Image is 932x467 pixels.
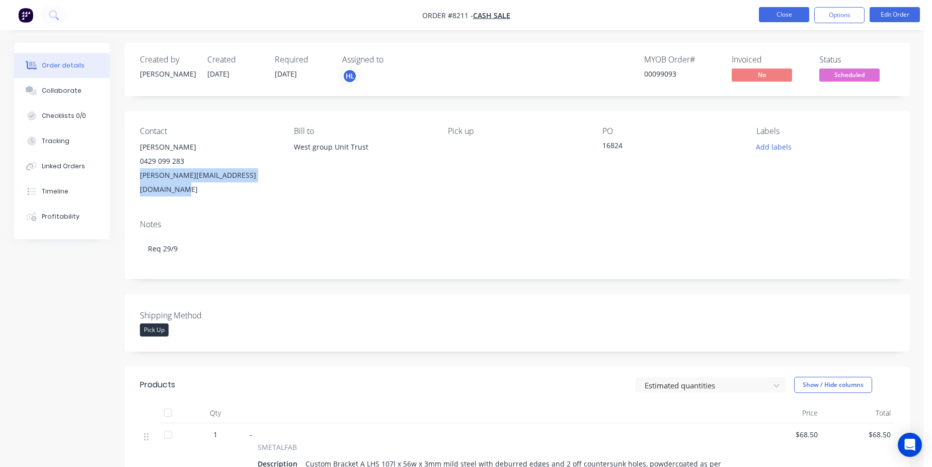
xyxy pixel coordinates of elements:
[644,69,720,79] div: 00099093
[42,86,82,95] div: Collaborate
[42,162,85,171] div: Linked Orders
[14,154,110,179] button: Linked Orders
[140,168,278,196] div: [PERSON_NAME][EMAIL_ADDRESS][DOMAIN_NAME]
[140,233,895,264] div: Req 29/9
[814,7,865,23] button: Options
[819,69,880,81] span: Scheduled
[822,403,895,423] div: Total
[42,137,69,146] div: Tracking
[342,69,357,84] button: HL
[422,11,473,20] span: Order #8211 -
[140,140,278,154] div: [PERSON_NAME]
[14,179,110,204] button: Timeline
[42,187,68,196] div: Timeline
[14,103,110,128] button: Checklists 0/0
[213,429,217,440] span: 1
[140,323,169,337] div: Pick Up
[140,309,266,321] label: Shipping Method
[42,111,86,120] div: Checklists 0/0
[753,429,818,440] span: $68.50
[749,403,822,423] div: Price
[732,69,792,81] span: No
[14,128,110,154] button: Tracking
[819,69,880,84] button: Scheduled
[294,140,432,154] div: West group Unit Trust
[448,126,586,136] div: Pick up
[870,7,920,22] button: Edit Order
[250,430,252,439] span: -
[294,140,432,172] div: West group Unit Trust
[185,403,246,423] div: Qty
[294,126,432,136] div: Bill to
[751,140,797,154] button: Add labels
[140,154,278,168] div: 0429 099 283
[473,11,510,20] a: Cash Sale
[140,140,278,196] div: [PERSON_NAME]0429 099 283[PERSON_NAME][EMAIL_ADDRESS][DOMAIN_NAME]
[140,69,195,79] div: [PERSON_NAME]
[14,78,110,103] button: Collaborate
[258,442,297,452] span: SMETALFAB
[602,126,740,136] div: PO
[794,377,872,393] button: Show / Hide columns
[18,8,33,23] img: Factory
[42,61,85,70] div: Order details
[819,55,895,64] div: Status
[898,433,922,457] div: Open Intercom Messenger
[644,55,720,64] div: MYOB Order #
[732,55,807,64] div: Invoiced
[342,55,443,64] div: Assigned to
[140,55,195,64] div: Created by
[275,69,297,79] span: [DATE]
[759,7,809,22] button: Close
[207,69,229,79] span: [DATE]
[140,126,278,136] div: Contact
[14,204,110,229] button: Profitability
[602,140,728,154] div: 16824
[140,379,175,391] div: Products
[42,212,80,221] div: Profitability
[140,220,895,229] div: Notes
[14,53,110,78] button: Order details
[275,55,330,64] div: Required
[207,55,263,64] div: Created
[756,126,894,136] div: Labels
[826,429,891,440] span: $68.50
